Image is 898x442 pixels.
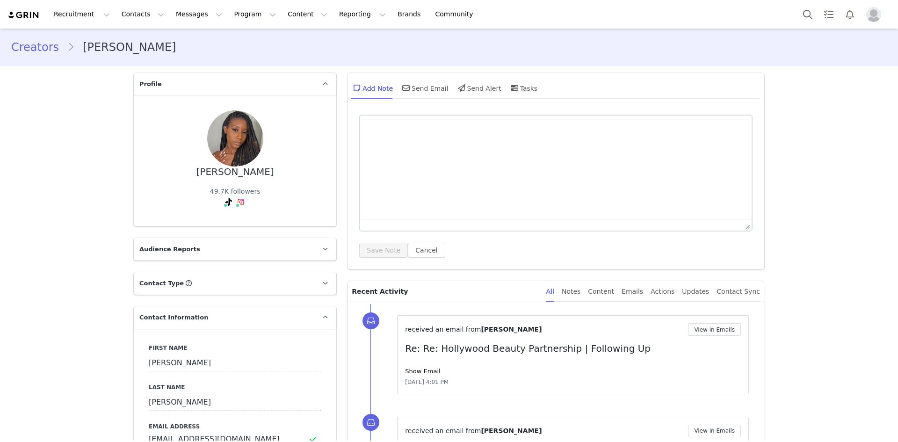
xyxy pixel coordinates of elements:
[840,4,860,25] button: Notifications
[7,11,40,20] img: grin logo
[717,281,760,302] div: Contact Sync
[509,77,538,99] div: Tasks
[116,4,170,25] button: Contacts
[352,281,538,302] p: Recent Activity
[359,243,408,258] button: Save Note
[408,243,445,258] button: Cancel
[48,4,116,25] button: Recruitment
[405,326,481,333] span: received an email from
[149,422,321,431] label: Email Address
[588,281,614,302] div: Content
[228,4,282,25] button: Program
[11,39,67,56] a: Creators
[333,4,391,25] button: Reporting
[139,279,184,288] span: Contact Type
[351,77,393,99] div: Add Note
[392,4,429,25] a: Brands
[861,7,891,22] button: Profile
[818,4,839,25] a: Tasks
[562,281,580,302] div: Notes
[237,198,245,206] img: instagram.svg
[149,344,321,352] label: First Name
[405,427,481,435] span: received an email from
[139,80,162,89] span: Profile
[405,368,440,375] a: Show Email
[546,281,554,302] div: All
[196,167,274,177] div: [PERSON_NAME]
[170,4,228,25] button: Messages
[866,7,881,22] img: placeholder-profile.jpg
[481,427,542,435] span: [PERSON_NAME]
[139,313,208,322] span: Contact Information
[400,77,449,99] div: Send Email
[360,119,752,219] iframe: Rich Text Area
[682,281,709,302] div: Updates
[430,4,483,25] a: Community
[651,281,674,302] div: Actions
[456,77,501,99] div: Send Alert
[797,4,818,25] button: Search
[405,378,449,386] span: [DATE] 4:01 PM
[688,425,741,437] button: View in Emails
[207,110,263,167] img: d435ff91-5a40-4466-98ca-1852ba70338d.jpg
[210,187,261,196] div: 49.7K followers
[481,326,542,333] span: [PERSON_NAME]
[688,323,741,336] button: View in Emails
[149,383,321,391] label: Last Name
[405,341,741,355] p: Re: Re: Hollywood Beauty Partnership | Following Up
[622,281,643,302] div: Emails
[139,245,200,254] span: Audience Reports
[282,4,333,25] button: Content
[742,219,752,231] div: Press the Up and Down arrow keys to resize the editor.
